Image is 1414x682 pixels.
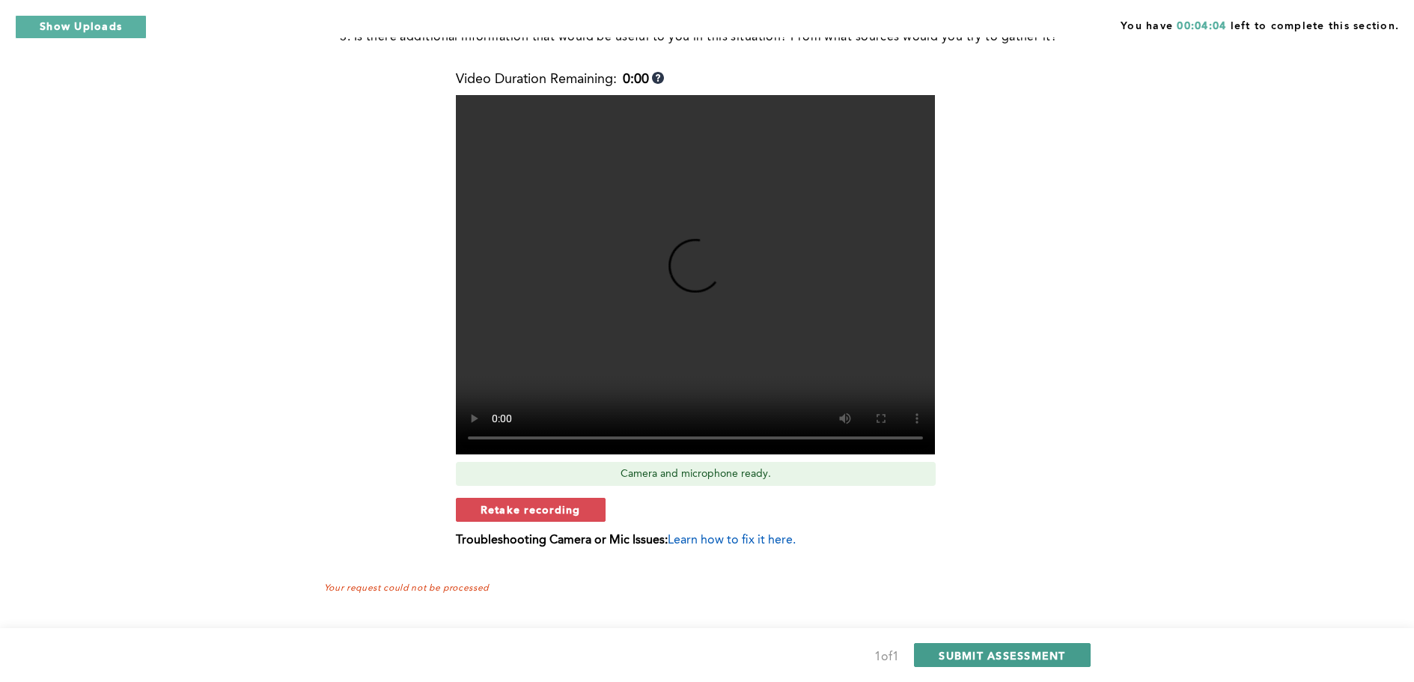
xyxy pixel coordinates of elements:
span: SUBMIT ASSESSMENT [939,648,1065,663]
span: Learn how to fix it here. [668,535,796,546]
li: Is there additional information that would be useful to you in this situation? From what sources ... [354,27,1085,48]
span: You have left to complete this section. [1121,15,1399,34]
span: Your request could not be processed [324,584,489,593]
div: Camera and microphone ready. [456,462,936,486]
div: Video Duration Remaining: [456,72,664,88]
span: 00:04:04 [1177,21,1226,31]
button: SUBMIT ASSESSMENT [914,643,1090,667]
b: Troubleshooting Camera or Mic Issues: [456,535,668,546]
button: Show Uploads [15,15,147,39]
b: 0:00 [623,72,649,88]
button: Retake recording [456,498,606,522]
span: Retake recording [481,502,581,517]
div: 1 of 1 [874,647,899,668]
